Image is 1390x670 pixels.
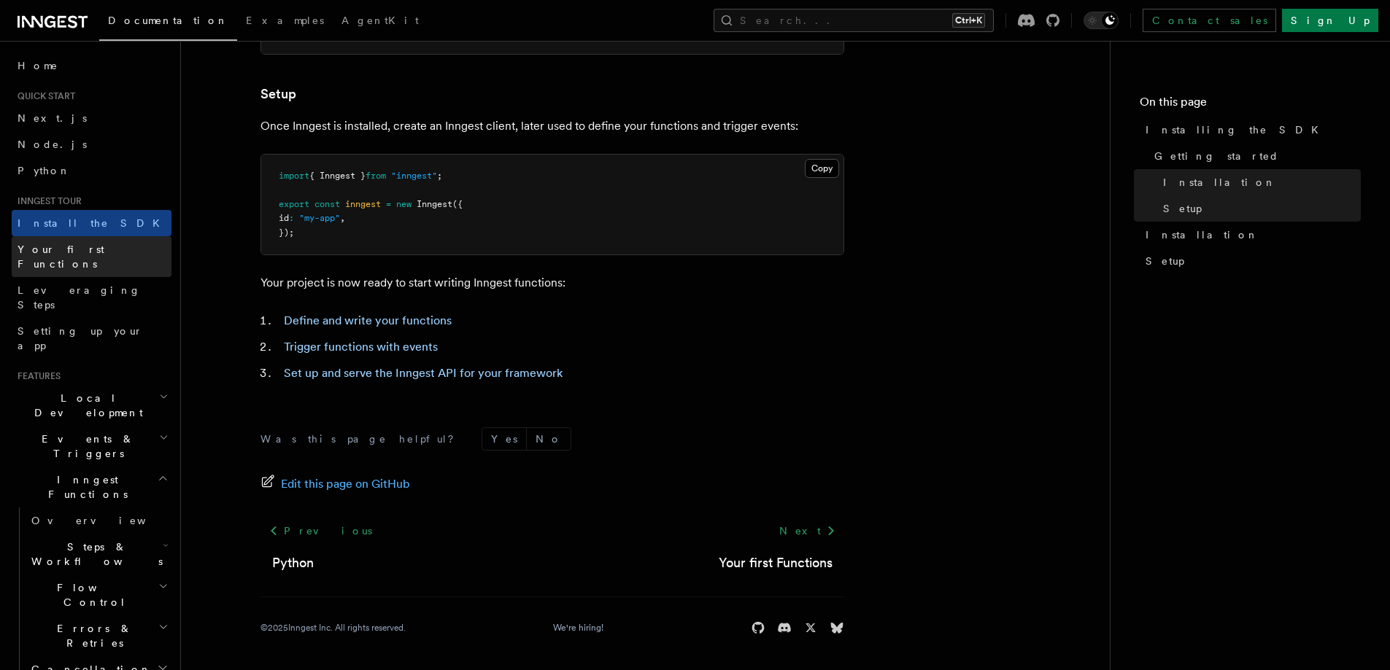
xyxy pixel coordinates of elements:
[719,553,833,573] a: Your first Functions
[341,15,419,26] span: AgentKit
[99,4,237,41] a: Documentation
[279,171,309,181] span: import
[1140,93,1361,117] h4: On this page
[1146,227,1259,242] span: Installation
[391,171,437,181] span: "inngest"
[12,90,75,102] span: Quick start
[12,318,171,359] a: Setting up your app
[284,313,452,327] a: Define and write your functions
[18,217,169,229] span: Install the SDK
[12,236,171,277] a: Your first Functions
[26,615,171,656] button: Errors & Retries
[437,171,442,181] span: ;
[108,15,228,26] span: Documentation
[260,622,406,634] div: © 2025 Inngest Inc. All rights reserved.
[952,13,985,28] kbd: Ctrl+K
[12,385,171,426] button: Local Development
[417,199,452,209] span: Inngest
[333,4,428,39] a: AgentKit
[1140,117,1361,143] a: Installing the SDK
[396,199,412,209] span: new
[272,553,314,573] a: Python
[18,139,87,150] span: Node.js
[26,580,158,609] span: Flow Control
[553,622,603,634] a: We're hiring!
[279,213,289,223] span: id
[714,9,994,32] button: Search...Ctrl+K
[12,105,171,131] a: Next.js
[284,340,438,354] a: Trigger functions with events
[260,273,844,293] p: Your project is now ready to start writing Inngest functions:
[1148,143,1361,169] a: Getting started
[771,518,844,544] a: Next
[12,472,158,502] span: Inngest Functions
[12,131,171,157] a: Node.js
[340,213,345,223] span: ,
[1163,175,1276,190] span: Installation
[309,171,366,181] span: { Inngest }
[18,284,141,311] span: Leveraging Steps
[237,4,333,39] a: Examples
[260,116,844,136] p: Once Inngest is installed, create an Inngest client, later used to define your functions and trig...
[12,157,171,184] a: Python
[12,432,159,461] span: Events & Triggers
[12,210,171,236] a: Install the SDK
[527,428,571,450] button: No
[12,277,171,318] a: Leveraging Steps
[18,244,104,270] span: Your first Functions
[482,428,526,450] button: Yes
[1146,122,1327,137] span: Installing the SDK
[26,534,171,574] button: Steps & Workflows
[281,474,410,494] span: Edit this page on GitHub
[284,366,563,380] a: Set up and serve the Inngest API for your framework
[260,432,464,446] p: Was this page helpful?
[12,391,159,420] span: Local Development
[26,621,158,650] span: Errors & Retries
[12,195,82,207] span: Inngest tour
[12,52,171,79] a: Home
[260,84,296,104] a: Setup
[345,199,381,209] span: inngest
[12,426,171,467] button: Events & Triggers
[1282,9,1378,32] a: Sign Up
[1140,248,1361,274] a: Setup
[1157,195,1361,222] a: Setup
[26,507,171,534] a: Overview
[26,539,163,569] span: Steps & Workflows
[12,467,171,507] button: Inngest Functions
[1084,12,1119,29] button: Toggle dark mode
[1143,9,1276,32] a: Contact sales
[18,112,87,124] span: Next.js
[26,574,171,615] button: Flow Control
[18,165,71,176] span: Python
[18,58,58,73] span: Home
[1146,254,1184,268] span: Setup
[1154,149,1279,163] span: Getting started
[12,370,61,382] span: Features
[386,199,391,209] span: =
[1157,169,1361,195] a: Installation
[31,515,182,526] span: Overview
[1163,201,1202,216] span: Setup
[18,325,143,351] span: Setting up your app
[279,199,309,209] span: export
[246,15,324,26] span: Examples
[1140,222,1361,248] a: Installation
[805,159,839,178] button: Copy
[314,199,340,209] span: const
[260,474,410,494] a: Edit this page on GitHub
[289,213,294,223] span: :
[366,171,386,181] span: from
[279,227,294,238] span: });
[260,518,381,544] a: Previous
[452,199,463,209] span: ({
[299,213,340,223] span: "my-app"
